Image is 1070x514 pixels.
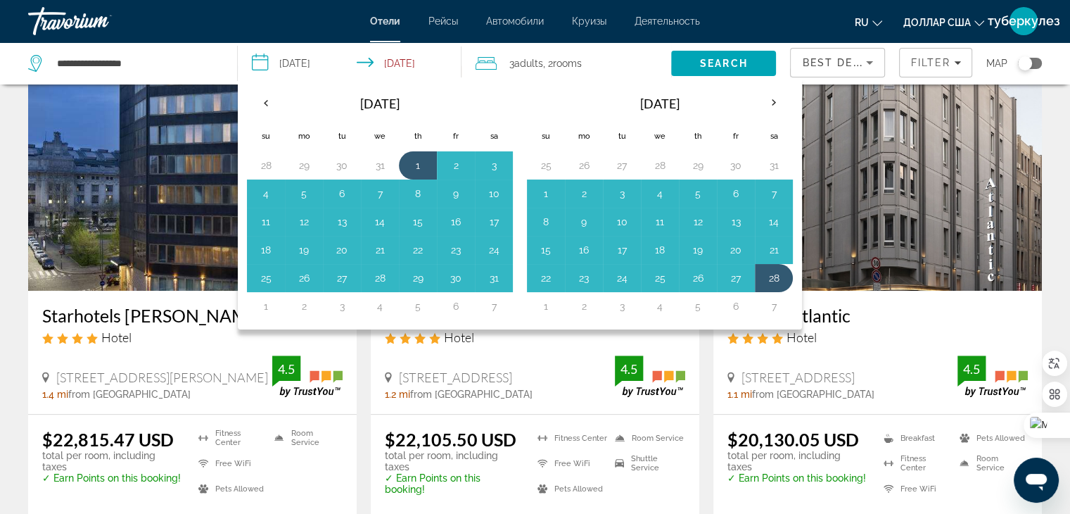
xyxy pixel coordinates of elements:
[535,296,557,316] button: Day 1
[191,429,267,447] li: Fitness Center
[407,240,429,260] button: Day 22
[553,58,582,69] span: rooms
[410,389,533,400] span: from [GEOGRAPHIC_DATA]
[370,15,400,27] a: Отели
[331,184,353,203] button: Day 6
[407,212,429,232] button: Day 15
[903,17,971,28] font: доллар США
[802,57,875,68] span: Best Deals
[407,268,429,288] button: Day 29
[535,184,557,203] button: Day 1
[191,454,267,472] li: Free WiFi
[877,479,952,498] li: Free WiFi
[486,15,544,27] font: Автомобили
[527,87,793,320] table: Right calendar grid
[687,268,709,288] button: Day 26
[611,212,633,232] button: Day 10
[725,156,747,175] button: Day 30
[877,454,952,472] li: Fitness Center
[615,361,643,377] div: 4.5
[611,296,633,316] button: Day 3
[272,361,300,377] div: 4.5
[573,268,595,288] button: Day 23
[727,429,859,450] ins: $20,130.05 USD
[649,184,671,203] button: Day 4
[687,212,709,232] button: Day 12
[267,429,343,447] li: Room Service
[535,156,557,175] button: Day 25
[530,454,608,472] li: Free WiFi
[385,450,520,472] p: total per room, including taxes
[725,212,747,232] button: Day 13
[713,65,1042,291] img: c hotels Atlantic
[461,42,671,84] button: Travelers: 3 adults, 0 children
[42,330,343,345] div: 4 star Hotel
[910,57,950,68] span: Filter
[573,184,595,203] button: Day 2
[399,370,512,385] span: [STREET_ADDRESS]
[727,450,866,472] p: total per room, including taxes
[635,15,700,27] a: Деятельность
[727,472,866,484] p: ✓ Earn Points on this booking!
[42,429,174,450] ins: $22,815.47 USD
[331,268,353,288] button: Day 27
[649,296,671,316] button: Day 4
[725,268,747,288] button: Day 27
[42,305,343,326] h3: Starhotels [PERSON_NAME]
[445,212,467,232] button: Day 16
[535,212,557,232] button: Day 8
[741,370,855,385] span: [STREET_ADDRESS]
[331,212,353,232] button: Day 13
[700,58,748,69] span: Search
[573,156,595,175] button: Day 26
[611,268,633,288] button: Day 24
[953,454,1028,472] li: Room Service
[565,87,755,120] th: [DATE]
[42,472,181,484] p: ✓ Earn Points on this booking!
[369,184,391,203] button: Day 7
[56,53,216,74] input: Search hotel destination
[649,156,671,175] button: Day 28
[727,305,1028,326] a: c hotels Atlantic
[725,296,747,316] button: Day 6
[255,268,277,288] button: Day 25
[255,156,277,175] button: Day 28
[369,268,391,288] button: Day 28
[293,240,315,260] button: Day 19
[687,240,709,260] button: Day 19
[293,156,315,175] button: Day 29
[247,87,285,119] button: Previous month
[68,389,191,400] span: from [GEOGRAPHIC_DATA]
[514,58,543,69] span: Adults
[483,296,505,316] button: Day 7
[255,240,277,260] button: Day 18
[535,268,557,288] button: Day 22
[483,212,505,232] button: Day 17
[725,240,747,260] button: Day 20
[428,15,458,27] a: Рейсы
[573,240,595,260] button: Day 16
[272,356,343,397] img: TrustYou guest rating badge
[763,184,785,203] button: Day 7
[786,330,817,345] span: Hotel
[483,156,505,175] button: Day 3
[331,240,353,260] button: Day 20
[293,184,315,203] button: Day 5
[385,330,685,345] div: 4 star Hotel
[509,54,543,73] span: 3
[763,240,785,260] button: Day 21
[1005,6,1042,36] button: Меню пользователя
[957,356,1028,397] img: TrustYou guest rating badge
[28,3,169,39] a: Травориум
[28,65,357,291] img: Starhotels Anderson
[573,296,595,316] button: Day 2
[611,240,633,260] button: Day 17
[986,54,1007,73] span: Map
[293,268,315,288] button: Day 26
[725,184,747,203] button: Day 6
[615,356,685,397] img: TrustYou guest rating badge
[385,429,516,450] ins: $22,105.50 USD
[572,15,606,27] a: Круизы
